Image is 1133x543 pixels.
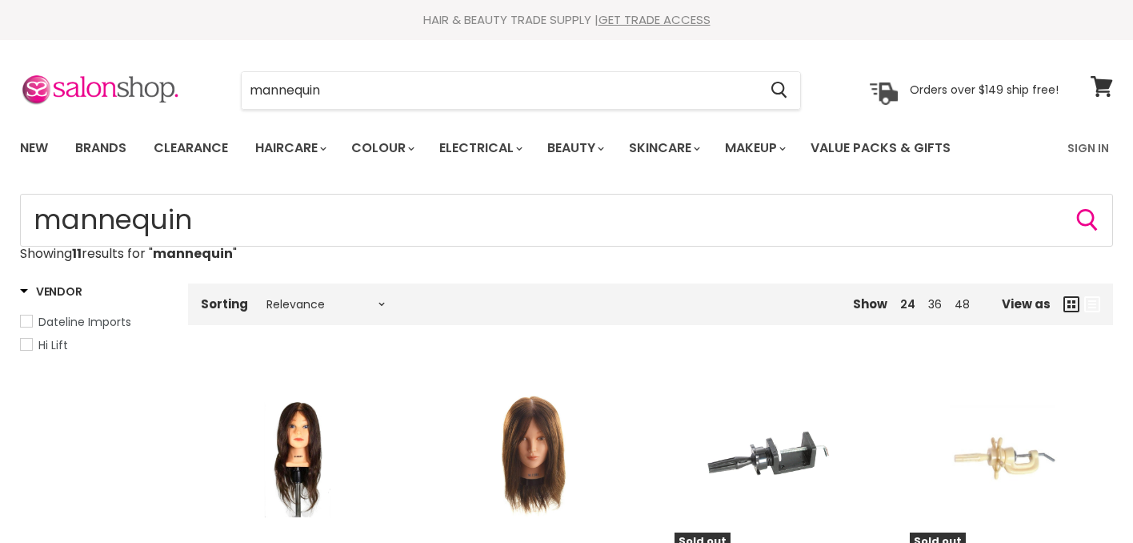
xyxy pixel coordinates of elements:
button: Search [758,72,800,109]
label: Sorting [201,297,248,311]
a: Brands [63,131,138,165]
a: Colour [339,131,424,165]
form: Product [20,194,1113,247]
span: Dateline Imports [38,314,131,330]
a: 48 [955,296,970,312]
input: Search [242,72,758,109]
a: Clearance [142,131,240,165]
a: Skincare [617,131,710,165]
a: Beauty [535,131,614,165]
a: Electrical [427,131,532,165]
p: Orders over $149 ship free! [910,82,1059,97]
a: Makeup [713,131,795,165]
span: View as [1002,297,1051,311]
a: New [8,131,60,165]
a: 36 [928,296,942,312]
span: Show [853,296,887,312]
input: Search [20,194,1113,247]
strong: mannequin [153,244,233,263]
h3: Vendor [20,284,82,300]
p: Showing results for " " [20,247,1113,261]
button: Search [1075,207,1100,233]
ul: Main menu [8,125,1011,171]
a: GET TRADE ACCESS [599,11,711,28]
strong: 11 [72,244,82,263]
a: Hi Lift [20,336,168,354]
a: Value Packs & Gifts [799,131,963,165]
a: Haircare [243,131,336,165]
form: Product [241,71,801,110]
a: 24 [900,296,915,312]
a: Sign In [1058,131,1119,165]
a: Dateline Imports [20,313,168,331]
span: Hi Lift [38,337,68,353]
